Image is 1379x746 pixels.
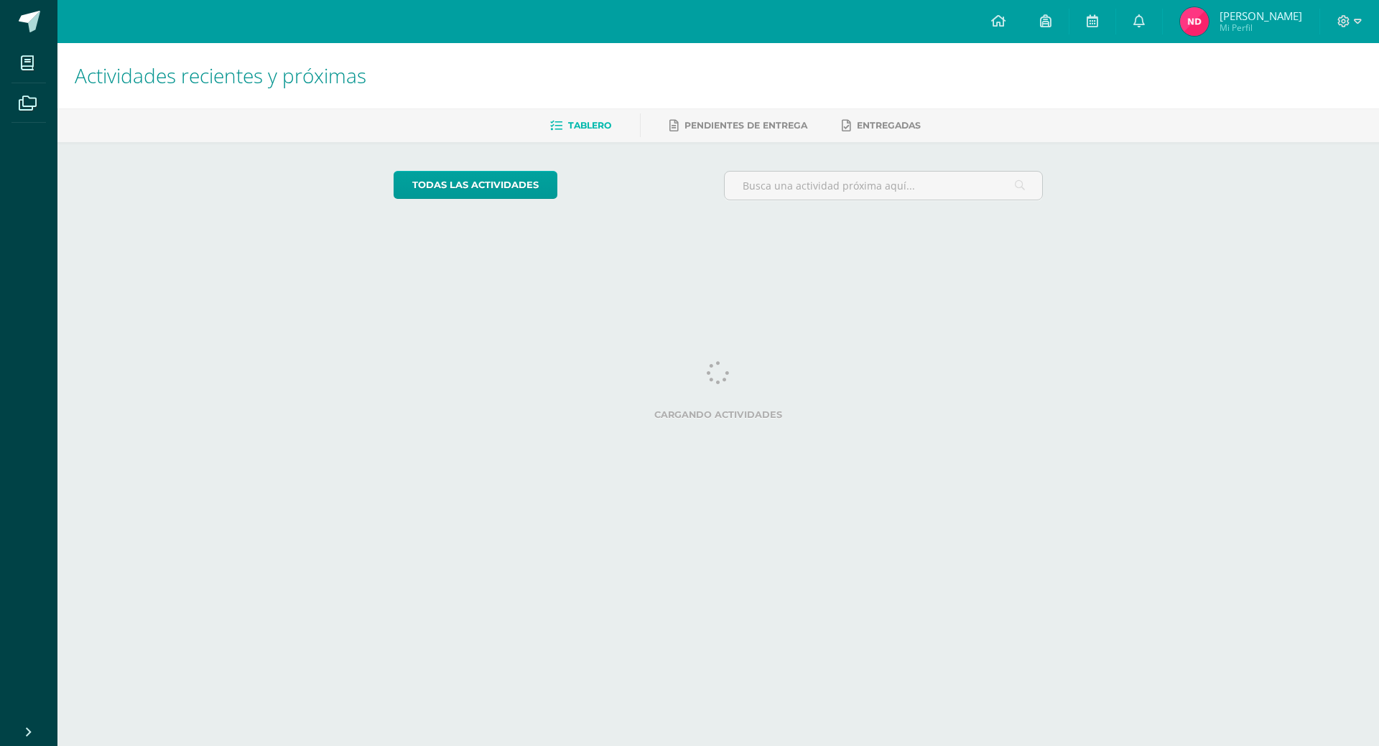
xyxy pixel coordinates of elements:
[394,171,557,199] a: todas las Actividades
[842,114,921,137] a: Entregadas
[857,120,921,131] span: Entregadas
[568,120,611,131] span: Tablero
[684,120,807,131] span: Pendientes de entrega
[1180,7,1209,36] img: 310784a5e32c71c0cf549fdc7d18f270.png
[669,114,807,137] a: Pendientes de entrega
[1220,22,1302,34] span: Mi Perfil
[75,62,366,89] span: Actividades recientes y próximas
[725,172,1043,200] input: Busca una actividad próxima aquí...
[550,114,611,137] a: Tablero
[394,409,1044,420] label: Cargando actividades
[1220,9,1302,23] span: [PERSON_NAME]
